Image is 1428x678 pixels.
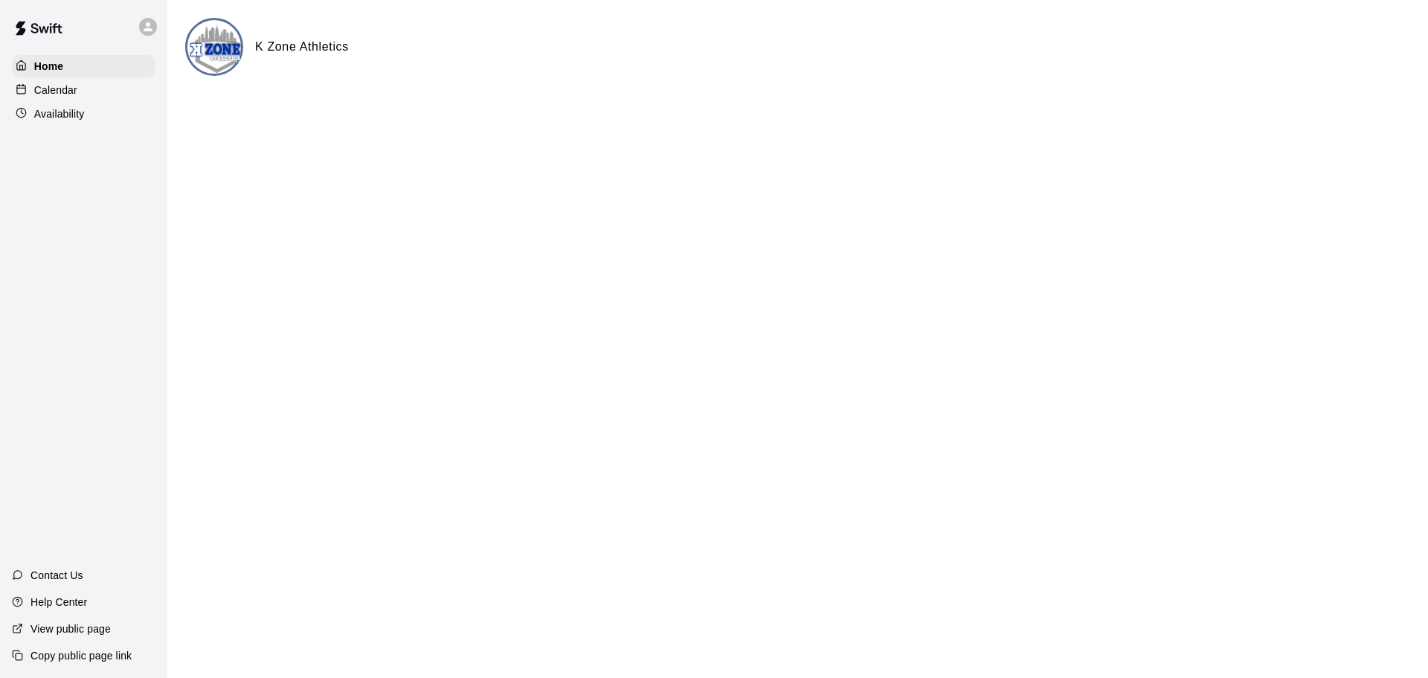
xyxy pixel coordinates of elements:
p: Contact Us [30,568,83,583]
p: Calendar [34,83,77,97]
p: Help Center [30,595,87,610]
p: Copy public page link [30,648,132,663]
a: Calendar [12,79,155,101]
a: Availability [12,103,155,125]
p: Home [34,59,64,74]
p: View public page [30,621,111,636]
img: K Zone Athletics logo [187,20,243,76]
h6: K Zone Athletics [255,37,349,57]
p: Availability [34,106,85,121]
a: Home [12,55,155,77]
